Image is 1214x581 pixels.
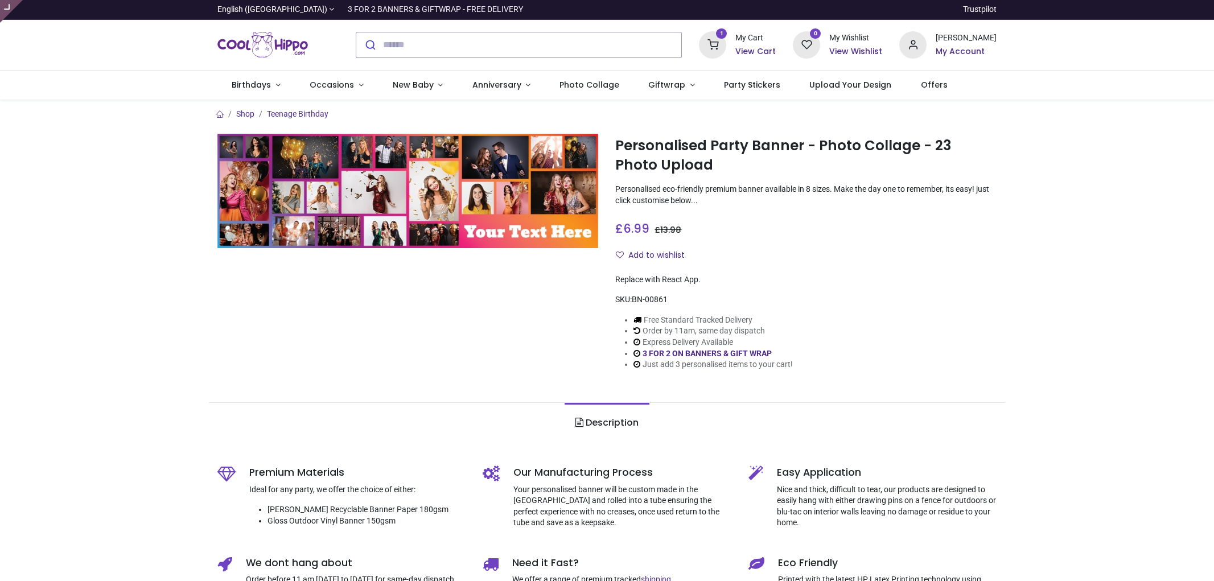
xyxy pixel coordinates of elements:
[249,465,466,480] h5: Premium Materials
[724,79,780,90] span: Party Stickers
[632,295,668,304] span: BN-00861
[615,246,694,265] button: Add to wishlistAdd to wishlist
[963,4,997,15] a: Trustpilot
[633,337,793,348] li: Express Delivery Available
[565,403,649,443] a: Description
[472,79,521,90] span: Anniversary
[778,556,997,570] h5: Eco Friendly
[513,465,731,480] h5: Our Manufacturing Process
[249,484,466,496] p: Ideal for any party, we offer the choice of either:
[559,79,619,90] span: Photo Collage
[615,294,997,306] div: SKU:
[793,39,820,48] a: 0
[735,46,776,57] a: View Cart
[217,29,308,61] a: Logo of Cool Hippo
[699,39,726,48] a: 1
[217,4,335,15] a: English ([GEOGRAPHIC_DATA])
[809,79,891,90] span: Upload Your Design
[810,28,821,39] sup: 0
[735,32,776,44] div: My Cart
[310,79,354,90] span: Occasions
[648,79,685,90] span: Giftwrap
[513,484,731,529] p: Your personalised banner will be custom made in the [GEOGRAPHIC_DATA] and rolled into a tube ensu...
[655,224,681,236] span: £
[634,71,710,100] a: Giftwrap
[378,71,458,100] a: New Baby
[616,251,624,259] i: Add to wishlist
[936,32,997,44] div: [PERSON_NAME]
[633,315,793,326] li: Free Standard Tracked Delivery
[615,136,997,175] h1: Personalised Party Banner - Photo Collage - 23 Photo Upload
[777,484,997,529] p: Nice and thick, difficult to tear, our products are designed to easily hang with either drawing p...
[633,359,793,370] li: Just add 3 personalised items to your cart!
[268,516,466,527] li: Gloss Outdoor Vinyl Banner 150gsm
[217,71,295,100] a: Birthdays
[936,46,997,57] a: My Account
[512,556,731,570] h5: Need it Fast?
[615,274,997,286] div: Replace with React App.
[236,109,254,118] a: Shop
[921,79,948,90] span: Offers
[393,79,434,90] span: New Baby
[615,220,649,237] span: £
[246,556,466,570] h5: We dont hang about
[458,71,545,100] a: Anniversary
[295,71,378,100] a: Occasions
[615,184,997,206] p: Personalised eco-friendly premium banner available in 8 sizes. Make the day one to remember, its ...
[348,4,523,15] div: 3 FOR 2 BANNERS & GIFTWRAP - FREE DELIVERY
[660,224,681,236] span: 13.98
[217,134,599,248] img: Personalised Party Banner - Photo Collage - 23 Photo Upload
[623,220,649,237] span: 6.99
[777,465,997,480] h5: Easy Application
[232,79,271,90] span: Birthdays
[267,109,328,118] a: Teenage Birthday
[716,28,727,39] sup: 1
[268,504,466,516] li: [PERSON_NAME] Recyclable Banner Paper 180gsm
[217,29,308,61] img: Cool Hippo
[633,325,793,337] li: Order by 11am, same day dispatch
[643,349,772,358] a: 3 FOR 2 ON BANNERS & GIFT WRAP
[356,32,383,57] button: Submit
[829,32,882,44] div: My Wishlist
[829,46,882,57] a: View Wishlist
